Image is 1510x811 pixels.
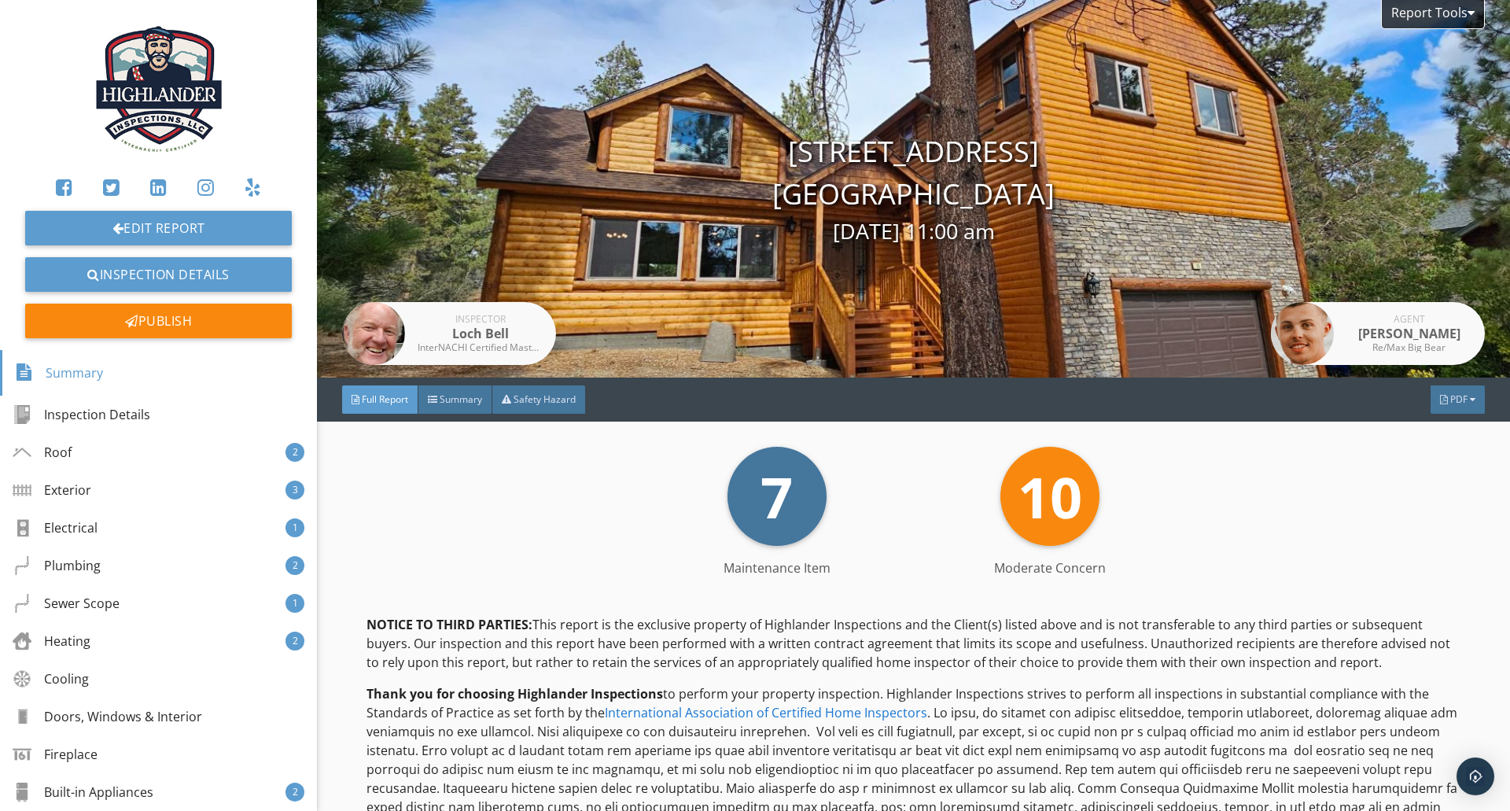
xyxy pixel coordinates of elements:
div: Built-in Appliances [13,783,153,802]
div: 1 [285,594,304,613]
span: Full Report [362,393,408,406]
div: Heating [13,632,90,651]
div: Publish [25,304,292,338]
div: Fireplace [13,745,98,764]
span: Safety Hazard [514,393,576,406]
div: 2 [285,783,304,802]
div: Maintenance Item [640,558,914,577]
a: Inspector Loch Bell InterNACHI Certified Master Inspector [342,302,556,365]
div: Re/Max Big Bear [1346,343,1472,352]
a: Inspection Details [25,257,292,292]
div: [DATE] 11:00 am [317,216,1510,248]
div: Agent [1346,315,1472,324]
div: [STREET_ADDRESS] [GEOGRAPHIC_DATA] [317,131,1510,248]
strong: Thank you for choosing Highlander Inspections [366,685,663,702]
div: Doors, Windows & Interior [13,707,202,726]
div: 3 [285,481,304,500]
div: 2 [285,556,304,575]
div: Summary [15,359,103,386]
div: 2 [285,443,304,462]
img: selfie2.png [342,302,405,365]
div: 1 [285,518,304,537]
div: Plumbing [13,556,101,575]
div: Inspector [418,315,543,324]
img: HighlanderInspections-logo.jpg [83,13,234,164]
div: Loch Bell [418,324,543,343]
a: Edit Report [25,211,292,245]
p: This report is the exclusive property of Highlander Inspections and the Client(s) listed above an... [366,615,1460,672]
a: International Association of Certified Home Inspectors [605,704,927,721]
div: Electrical [13,518,98,537]
span: Summary [440,393,482,406]
div: Open Intercom Messenger [1457,758,1494,795]
div: [PERSON_NAME] [1346,324,1472,343]
div: Sewer Scope [13,594,120,613]
div: Cooling [13,669,89,688]
span: PDF [1450,393,1468,406]
div: Moderate Concern [914,558,1188,577]
span: 7 [761,458,793,535]
div: Inspection Details [13,405,150,424]
span: 10 [1018,458,1082,535]
div: 2 [285,632,304,651]
img: nick_labate.jpeg [1271,302,1334,365]
div: InterNACHI Certified Master Inspector [418,343,543,352]
div: Roof [13,443,72,462]
strong: NOTICE TO THIRD PARTIES: [366,616,532,633]
div: Exterior [13,481,91,500]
